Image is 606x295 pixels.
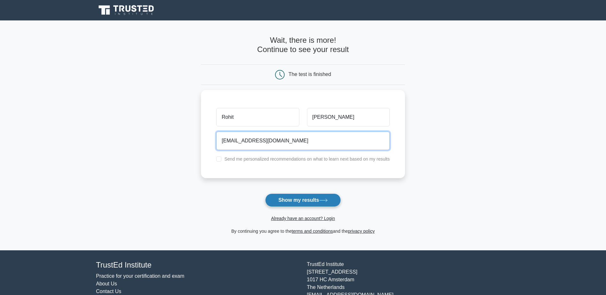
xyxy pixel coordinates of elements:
[216,108,299,126] input: First name
[197,227,409,235] div: By continuing you agree to the and the
[96,281,117,286] a: About Us
[96,273,185,279] a: Practice for your certification and exam
[265,193,341,207] button: Show my results
[271,216,335,221] a: Already have an account? Login
[288,72,331,77] div: The test is finished
[348,229,375,234] a: privacy policy
[201,36,405,54] h4: Wait, there is more! Continue to see your result
[96,261,299,270] h4: TrustEd Institute
[307,108,390,126] input: Last name
[292,229,333,234] a: terms and conditions
[96,289,121,294] a: Contact Us
[216,132,390,150] input: Email
[224,156,390,162] label: Send me personalized recommendations on what to learn next based on my results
